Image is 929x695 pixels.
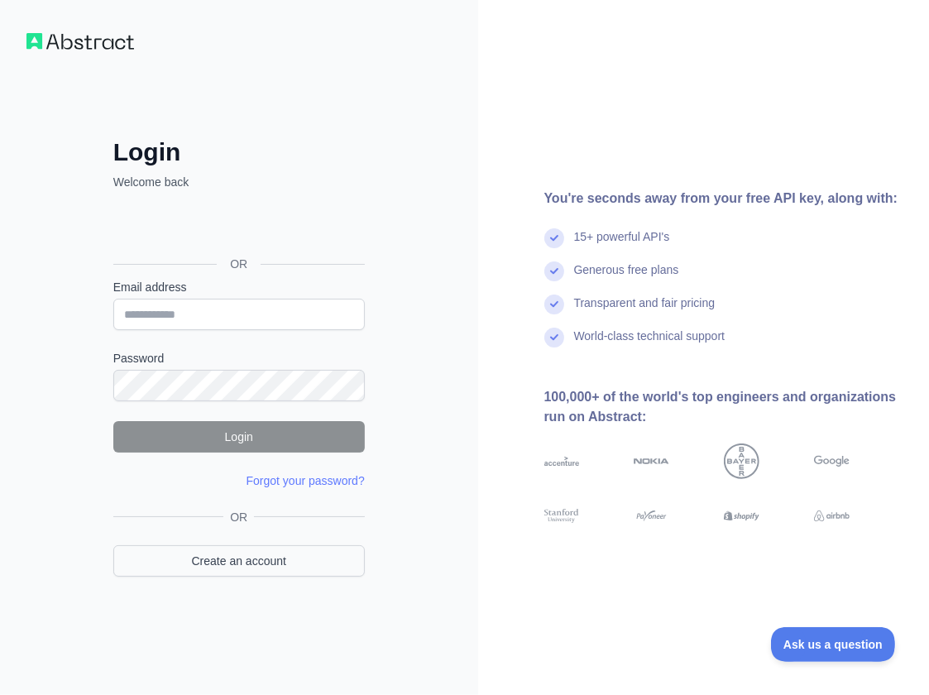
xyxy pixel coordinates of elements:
[724,507,759,525] img: shopify
[724,443,759,479] img: bayer
[113,174,365,190] p: Welcome back
[113,350,365,367] label: Password
[105,208,370,245] iframe: Przycisk Zaloguj się przez Google
[574,328,725,361] div: World-class technical support
[113,545,365,577] a: Create an account
[544,228,564,248] img: check mark
[113,137,365,167] h2: Login
[771,627,896,662] iframe: Toggle Customer Support
[113,421,365,453] button: Login
[544,189,903,208] div: You're seconds away from your free API key, along with:
[544,443,580,479] img: accenture
[574,261,679,295] div: Generous free plans
[247,474,365,487] a: Forgot your password?
[814,507,850,525] img: airbnb
[217,256,261,272] span: OR
[544,295,564,314] img: check mark
[223,509,254,525] span: OR
[544,507,580,525] img: stanford university
[544,328,564,347] img: check mark
[574,295,716,328] div: Transparent and fair pricing
[634,507,669,525] img: payoneer
[814,443,850,479] img: google
[634,443,669,479] img: nokia
[26,33,134,50] img: Workflow
[113,279,365,295] label: Email address
[544,387,903,427] div: 100,000+ of the world's top engineers and organizations run on Abstract:
[544,261,564,281] img: check mark
[574,228,670,261] div: 15+ powerful API's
